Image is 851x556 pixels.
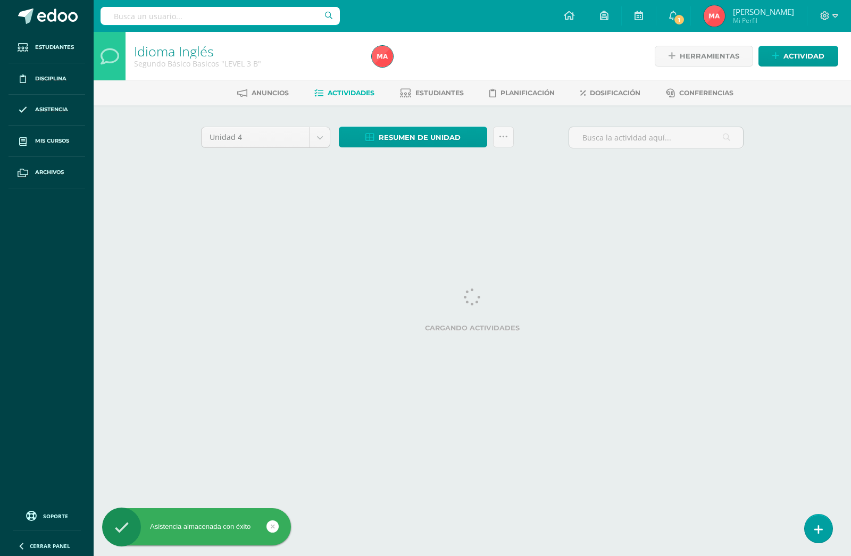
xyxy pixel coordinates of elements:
[415,89,464,97] span: Estudiantes
[101,7,340,25] input: Busca un usuario...
[9,95,85,126] a: Asistencia
[134,59,359,69] div: Segundo Básico Basicos 'LEVEL 3 B'
[134,42,214,60] a: Idioma Inglés
[30,542,70,550] span: Cerrar panel
[35,74,66,83] span: Disciplina
[43,512,68,520] span: Soporte
[569,127,743,148] input: Busca la actividad aquí...
[758,46,838,67] a: Actividad
[210,127,302,147] span: Unidad 4
[134,44,359,59] h1: Idioma Inglés
[379,128,461,147] span: Resumen de unidad
[237,85,289,102] a: Anuncios
[201,324,744,332] label: Cargando actividades
[339,127,487,147] a: Resumen de unidad
[202,127,330,147] a: Unidad 4
[679,89,733,97] span: Conferencias
[13,508,81,522] a: Soporte
[314,85,374,102] a: Actividades
[673,14,685,26] span: 1
[655,46,753,67] a: Herramientas
[9,157,85,188] a: Archivos
[680,46,739,66] span: Herramientas
[9,32,85,63] a: Estudiantes
[489,85,555,102] a: Planificación
[35,168,64,177] span: Archivos
[35,105,68,114] span: Asistencia
[590,89,640,97] span: Dosificación
[500,89,555,97] span: Planificación
[783,46,824,66] span: Actividad
[252,89,289,97] span: Anuncios
[35,43,74,52] span: Estudiantes
[733,16,794,25] span: Mi Perfil
[102,522,291,532] div: Asistencia almacenada con éxito
[9,126,85,157] a: Mis cursos
[580,85,640,102] a: Dosificación
[400,85,464,102] a: Estudiantes
[9,63,85,95] a: Disciplina
[328,89,374,97] span: Actividades
[35,137,69,145] span: Mis cursos
[704,5,725,27] img: 12ecad56ef4e52117aff8f81ddb9cf7f.png
[372,46,393,67] img: 12ecad56ef4e52117aff8f81ddb9cf7f.png
[666,85,733,102] a: Conferencias
[733,6,794,17] span: [PERSON_NAME]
